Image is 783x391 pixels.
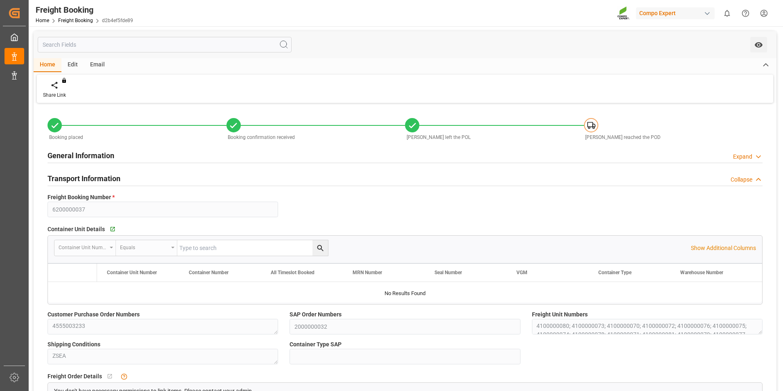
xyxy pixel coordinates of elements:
[38,37,292,52] input: Search Fields
[532,319,763,334] textarea: 4100000080; 4100000073; 4100000070; 4100000072; 4100000076; 4100000075; 4100000074; 4100000078; 4...
[59,242,107,251] div: Container Unit Number
[750,37,767,52] button: open menu
[271,270,315,275] span: All Timeslot Booked
[116,240,177,256] button: open menu
[48,340,100,349] span: Shipping Conditions
[48,225,105,234] span: Container Unit Details
[49,134,83,140] span: Booking placed
[312,240,328,256] button: search button
[36,18,49,23] a: Home
[434,270,462,275] span: Seal Number
[290,310,342,319] span: SAP Order Numbers
[48,349,278,364] textarea: ZSEA
[532,310,588,319] span: Freight Unit Numbers
[58,18,93,23] a: Freight Booking
[48,193,115,202] span: Freight Booking Number
[585,134,661,140] span: [PERSON_NAME] reached the POD
[48,173,120,184] h2: Transport Information
[34,58,61,72] div: Home
[54,240,116,256] button: open menu
[107,270,157,275] span: Container Unit Number
[36,4,133,16] div: Freight Booking
[407,134,471,140] span: [PERSON_NAME] left the POL
[228,134,295,140] span: Booking confirmation received
[718,4,736,23] button: show 0 new notifications
[84,58,111,72] div: Email
[48,310,140,319] span: Customer Purchase Order Numbers
[120,242,168,251] div: Equals
[177,240,328,256] input: Type to search
[617,6,630,20] img: Screenshot%202023-09-29%20at%2010.02.21.png_1712312052.png
[598,270,631,275] span: Container Type
[61,58,84,72] div: Edit
[731,175,752,184] div: Collapse
[516,270,527,275] span: VGM
[189,270,229,275] span: Container Number
[733,152,752,161] div: Expand
[48,372,102,381] span: Freight Order Details
[736,4,755,23] button: Help Center
[290,340,342,349] span: Container Type SAP
[636,5,718,21] button: Compo Expert
[691,244,756,252] p: Show Additional Columns
[636,7,715,19] div: Compo Expert
[48,319,278,334] textarea: 4555003233
[353,270,382,275] span: MRN Number
[48,150,114,161] h2: General Information
[680,270,723,275] span: Warehouse Number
